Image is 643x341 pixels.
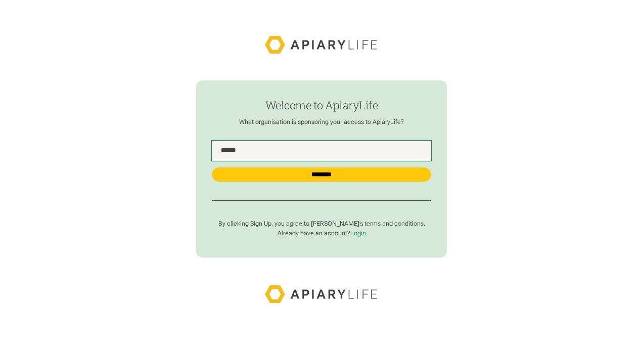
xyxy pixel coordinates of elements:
[196,80,447,257] form: find-employer
[212,220,432,228] p: By clicking Sign Up, you agree to [PERSON_NAME]’s terms and conditions.
[212,229,432,237] p: Already have an account?
[212,99,432,111] h1: Welcome to ApiaryLife
[212,118,432,126] p: What organisation is sponsoring your access to ApiaryLife?
[350,229,366,237] a: Login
